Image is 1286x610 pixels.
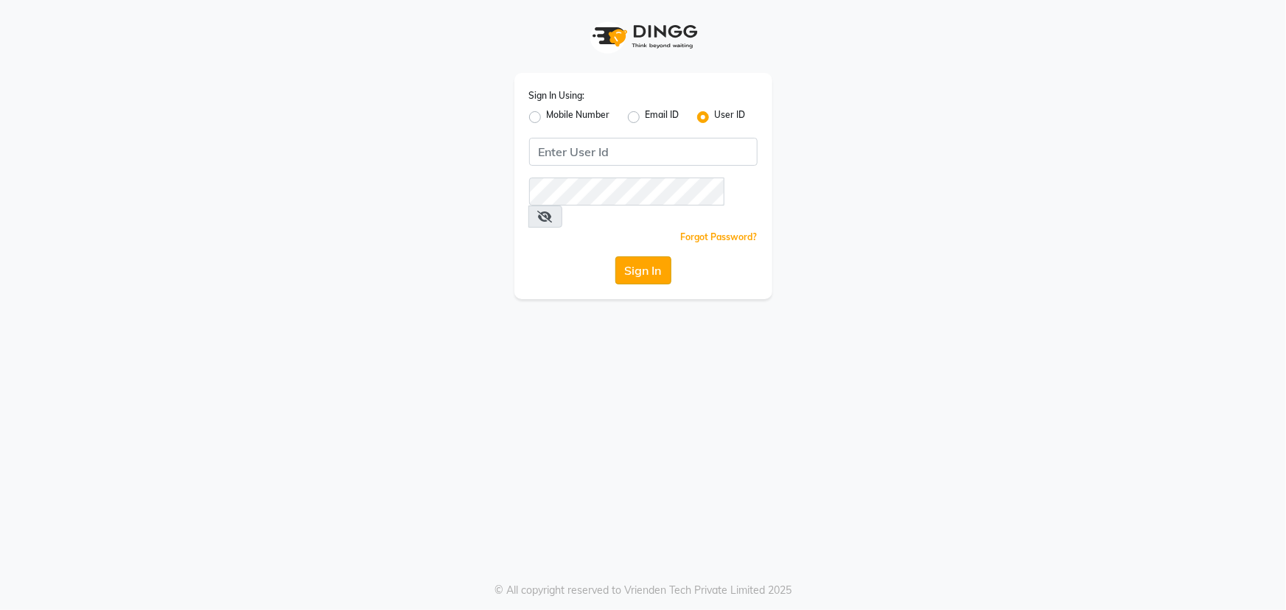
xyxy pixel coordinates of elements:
[681,231,758,242] a: Forgot Password?
[547,108,610,126] label: Mobile Number
[646,108,679,126] label: Email ID
[584,15,702,58] img: logo1.svg
[529,178,724,206] input: Username
[529,89,585,102] label: Sign In Using:
[615,256,671,284] button: Sign In
[529,138,758,166] input: Username
[715,108,746,126] label: User ID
